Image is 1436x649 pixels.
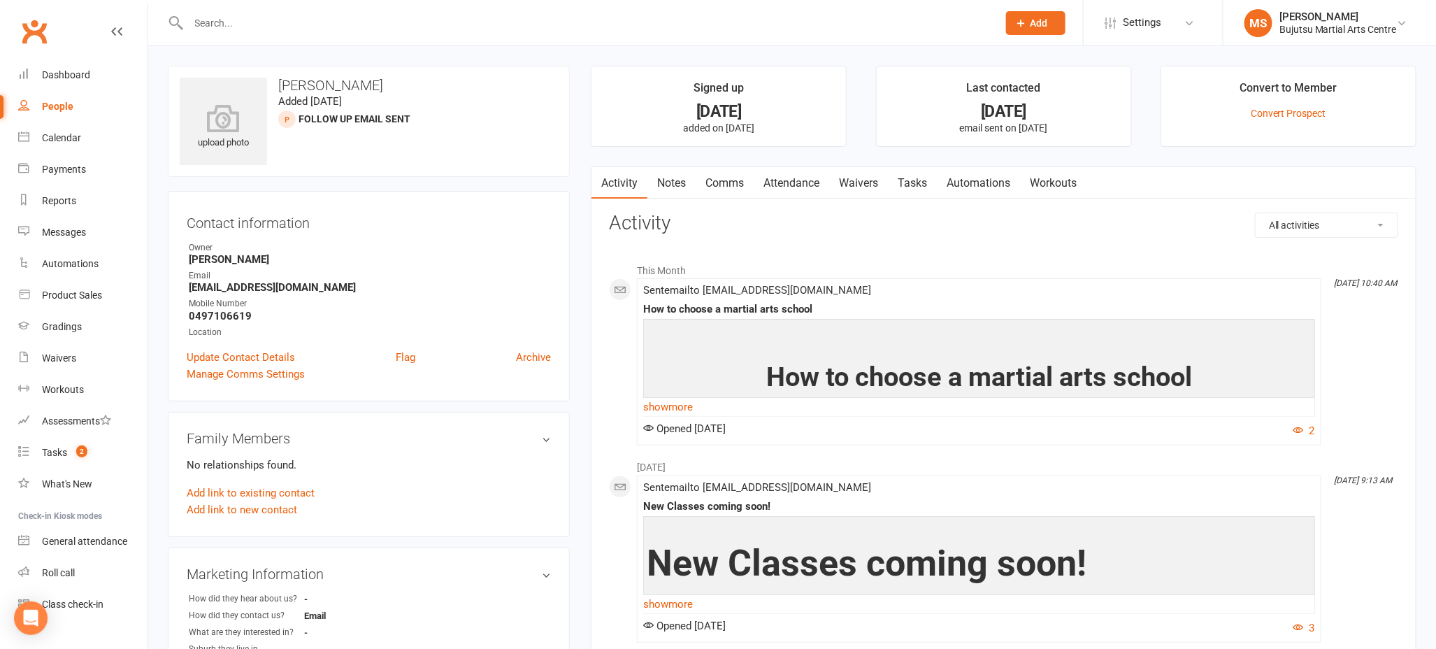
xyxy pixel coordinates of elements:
a: Roll call [18,557,148,589]
a: Automations [937,167,1020,199]
a: General attendance kiosk mode [18,526,148,557]
a: show more [643,594,1315,614]
li: [DATE] [609,452,1398,475]
div: Waivers [42,352,76,364]
time: Added [DATE] [278,95,342,108]
div: Owner [189,241,551,255]
div: Mobile Number [189,297,551,311]
div: How did they contact us? [189,609,304,622]
a: Waivers [18,343,148,374]
div: Email [189,269,551,283]
a: Update Contact Details [187,349,295,366]
div: What are they interested in? [189,626,304,639]
a: Archive [516,349,551,366]
span: Follow Up Email Sent [299,113,410,124]
h3: Contact information [187,210,551,231]
div: What's New [42,478,92,490]
div: Product Sales [42,290,102,301]
h3: Activity [609,213,1398,234]
a: Dashboard [18,59,148,91]
div: How did they hear about us? [189,592,304,606]
span: 2 [76,445,87,457]
div: Last contacted [967,79,1041,104]
div: Open Intercom Messenger [14,601,48,635]
div: People [42,101,73,112]
a: show more [643,397,1315,417]
div: New Classes coming soon! [643,501,1315,513]
h3: Marketing Information [187,566,551,582]
button: 3 [1293,620,1315,636]
a: Reports [18,185,148,217]
div: Gradings [42,321,82,332]
a: Clubworx [17,14,52,49]
a: Activity [591,167,647,199]
div: Signed up [694,79,744,104]
div: Payments [42,164,86,175]
a: Payments [18,154,148,185]
div: [DATE] [889,104,1119,119]
a: Workouts [18,374,148,406]
div: Calendar [42,132,81,143]
div: Dashboard [42,69,90,80]
a: Automations [18,248,148,280]
a: Add link to existing contact [187,485,315,501]
a: Attendance [754,167,829,199]
div: Workouts [42,384,84,395]
span: Settings [1123,7,1161,38]
p: No relationships found. [187,457,551,473]
div: Class check-in [42,599,103,610]
h3: [PERSON_NAME] [180,78,558,93]
span: Opened [DATE] [643,422,726,435]
input: Search... [185,13,989,33]
p: added on [DATE] [604,122,833,134]
a: Class kiosk mode [18,589,148,620]
div: Bujutsu Martial Arts Centre [1279,23,1397,36]
div: Assessments [42,415,111,427]
a: Add link to new contact [187,501,297,518]
a: Waivers [829,167,888,199]
h3: Family Members [187,431,551,446]
i: [DATE] 10:40 AM [1335,278,1398,288]
div: Location [189,326,551,339]
a: Manage Comms Settings [187,366,305,383]
a: Convert Prospect [1251,108,1326,119]
div: General attendance [42,536,127,547]
span: Sent email to [EMAIL_ADDRESS][DOMAIN_NAME] [643,481,871,494]
button: 2 [1293,422,1315,439]
div: Roll call [42,567,75,578]
p: email sent on [DATE] [889,122,1119,134]
a: Messages [18,217,148,248]
strong: [EMAIL_ADDRESS][DOMAIN_NAME] [189,281,551,294]
li: This Month [609,256,1398,278]
div: How to choose a martial arts school [643,304,1315,315]
span: Opened [DATE] [643,620,726,632]
a: Comms [696,167,754,199]
div: upload photo [180,104,267,150]
div: [DATE] [604,104,833,119]
a: Product Sales [18,280,148,311]
a: Gradings [18,311,148,343]
div: Automations [42,258,99,269]
a: Tasks [888,167,937,199]
div: Tasks [42,447,67,458]
b: How to choose a martial arts school [766,362,1192,392]
span: New Classes coming soon! [647,542,1086,585]
a: Tasks 2 [18,437,148,469]
strong: [PERSON_NAME] [189,253,551,266]
span: Add [1031,17,1048,29]
i: [DATE] 9:13 AM [1335,476,1393,485]
div: [PERSON_NAME] [1279,10,1397,23]
div: Messages [42,227,86,238]
a: Calendar [18,122,148,154]
a: Notes [647,167,696,199]
a: What's New [18,469,148,500]
a: Flag [396,349,415,366]
strong: Email [304,611,385,621]
div: Reports [42,195,76,206]
button: Add [1006,11,1065,35]
span: Sent email to [EMAIL_ADDRESS][DOMAIN_NAME] [643,284,871,297]
a: Assessments [18,406,148,437]
div: Convert to Member [1240,79,1337,104]
strong: 0497106619 [189,310,551,322]
a: Workouts [1020,167,1086,199]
